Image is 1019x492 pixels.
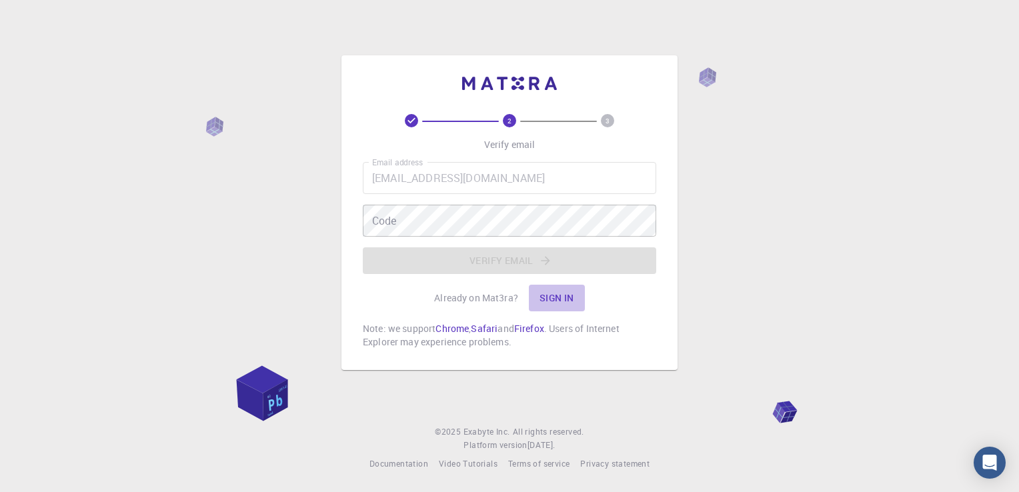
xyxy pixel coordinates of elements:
[484,138,536,151] p: Verify email
[439,458,497,469] span: Video Tutorials
[369,458,428,469] span: Documentation
[372,157,423,168] label: Email address
[463,426,510,437] span: Exabyte Inc.
[508,457,570,471] a: Terms of service
[439,457,497,471] a: Video Tutorials
[513,425,584,439] span: All rights reserved.
[528,439,556,452] a: [DATE].
[580,458,650,469] span: Privacy statement
[508,458,570,469] span: Terms of service
[435,322,469,335] a: Chrome
[529,285,585,311] button: Sign in
[514,322,544,335] a: Firefox
[528,439,556,450] span: [DATE] .
[434,291,518,305] p: Already on Mat3ra?
[463,425,510,439] a: Exabyte Inc.
[369,457,428,471] a: Documentation
[580,457,650,471] a: Privacy statement
[363,322,656,349] p: Note: we support , and . Users of Internet Explorer may experience problems.
[507,116,512,125] text: 2
[606,116,610,125] text: 3
[435,425,463,439] span: © 2025
[974,447,1006,479] div: Open Intercom Messenger
[471,322,497,335] a: Safari
[463,439,527,452] span: Platform version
